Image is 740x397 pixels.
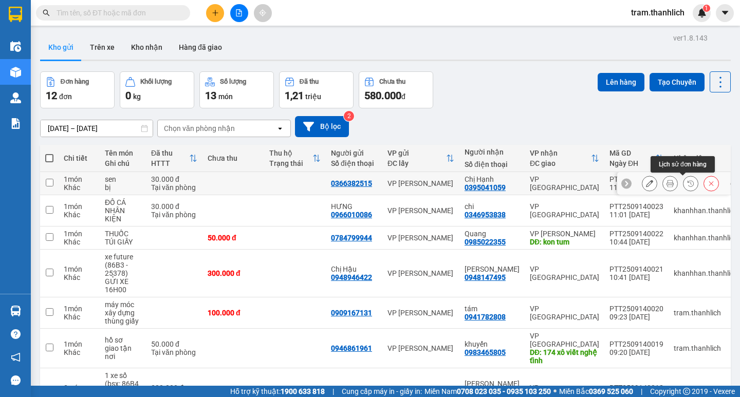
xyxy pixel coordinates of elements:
[609,305,663,313] div: PTT2509140020
[465,175,520,183] div: Chị Hạnh
[105,149,141,157] div: Tên món
[276,124,284,133] svg: open
[10,306,21,316] img: warehouse-icon
[589,387,633,395] strong: 0369 525 060
[465,160,520,168] div: Số điện thoại
[43,9,50,16] span: search
[151,149,189,157] div: Đã thu
[254,4,272,22] button: aim
[64,305,95,313] div: 1 món
[331,234,372,242] div: 0784799944
[151,340,197,348] div: 50.000 đ
[331,273,372,281] div: 0948946422
[105,183,141,192] div: bị
[609,211,663,219] div: 11:01 [DATE]
[64,183,95,192] div: Khác
[151,159,189,167] div: HTTT
[609,273,663,281] div: 10:41 [DATE]
[331,265,377,273] div: Chị Hậu
[11,329,21,339] span: question-circle
[64,230,95,238] div: 1 món
[151,183,197,192] div: Tại văn phòng
[674,309,738,317] div: tram.thanhlich
[530,159,591,167] div: ĐC giao
[683,388,690,395] span: copyright
[465,148,520,156] div: Người nhận
[105,317,141,325] div: thùng giấy
[530,348,599,365] div: DĐ: 174 xô viết nghệ tĩnh
[465,202,520,211] div: chi
[10,41,21,52] img: warehouse-icon
[530,175,599,192] div: VP [GEOGRAPHIC_DATA]
[105,336,141,344] div: hồ sơ
[105,371,141,396] div: 1 xe số (bsx: 86B4 - 37343)
[105,198,141,215] div: ĐỒ CÁ NHÂN
[364,89,401,102] span: 580.000
[105,300,141,317] div: máy móc xây dựng
[332,386,334,397] span: |
[164,123,235,134] div: Chọn văn phòng nhận
[344,111,354,121] sup: 2
[269,159,312,167] div: Trạng thái
[140,78,172,85] div: Khối lượng
[220,78,246,85] div: Số lượng
[259,9,266,16] span: aim
[105,230,141,238] div: THUỐC
[609,313,663,321] div: 09:23 [DATE]
[674,206,738,215] div: khanhhan.thanhlich
[703,5,710,12] sup: 1
[269,149,312,157] div: Thu hộ
[235,9,243,16] span: file-add
[171,35,230,60] button: Hàng đã giao
[64,154,95,162] div: Chi tiết
[387,179,454,187] div: VP [PERSON_NAME]
[525,145,604,172] th: Toggle SortBy
[40,35,82,60] button: Kho gửi
[105,175,141,183] div: sen
[331,159,377,167] div: Số điện thoại
[123,35,171,60] button: Kho nhận
[10,67,21,78] img: warehouse-icon
[105,277,141,294] div: GỬI XE 16H00
[559,386,633,397] span: Miền Bắc
[609,238,663,246] div: 10:44 [DATE]
[465,380,520,396] div: Kim Cương (0797677897)
[674,344,738,352] div: tram.thanhlich
[465,265,520,273] div: Nhật Phương
[10,118,21,129] img: solution-icon
[642,176,657,191] div: Sửa đơn hàng
[641,386,642,397] span: |
[673,32,708,44] div: ver 1.8.143
[105,253,141,277] div: xe future (86B3 - 25378)
[604,145,669,172] th: Toggle SortBy
[208,309,259,317] div: 100.000 đ
[387,269,454,277] div: VP [PERSON_NAME]
[609,230,663,238] div: PTT2509140022
[609,384,663,392] div: PTT2509140018
[609,340,663,348] div: PTT2509140019
[609,202,663,211] div: PTT2509140023
[530,202,599,219] div: VP [GEOGRAPHIC_DATA]
[205,89,216,102] span: 13
[651,156,715,173] div: Lịch sử đơn hàng
[530,238,599,246] div: DĐ: kon tum
[674,154,738,162] div: Nhân viên
[64,340,95,348] div: 1 món
[716,4,734,22] button: caret-down
[465,238,506,246] div: 0985022355
[530,265,599,281] div: VP [GEOGRAPHIC_DATA]
[609,149,655,157] div: Mã GD
[64,238,95,246] div: Khác
[720,8,730,17] span: caret-down
[41,120,153,137] input: Select a date range.
[387,344,454,352] div: VP [PERSON_NAME]
[208,154,259,162] div: Chưa thu
[609,183,663,192] div: 11:02 [DATE]
[609,159,655,167] div: Ngày ĐH
[650,73,705,91] button: Tạo Chuyến
[230,4,248,22] button: file-add
[105,238,141,246] div: TÚI GIẤY
[279,71,354,108] button: Đã thu1,21 triệu
[264,145,326,172] th: Toggle SortBy
[609,175,663,183] div: PTT2509140024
